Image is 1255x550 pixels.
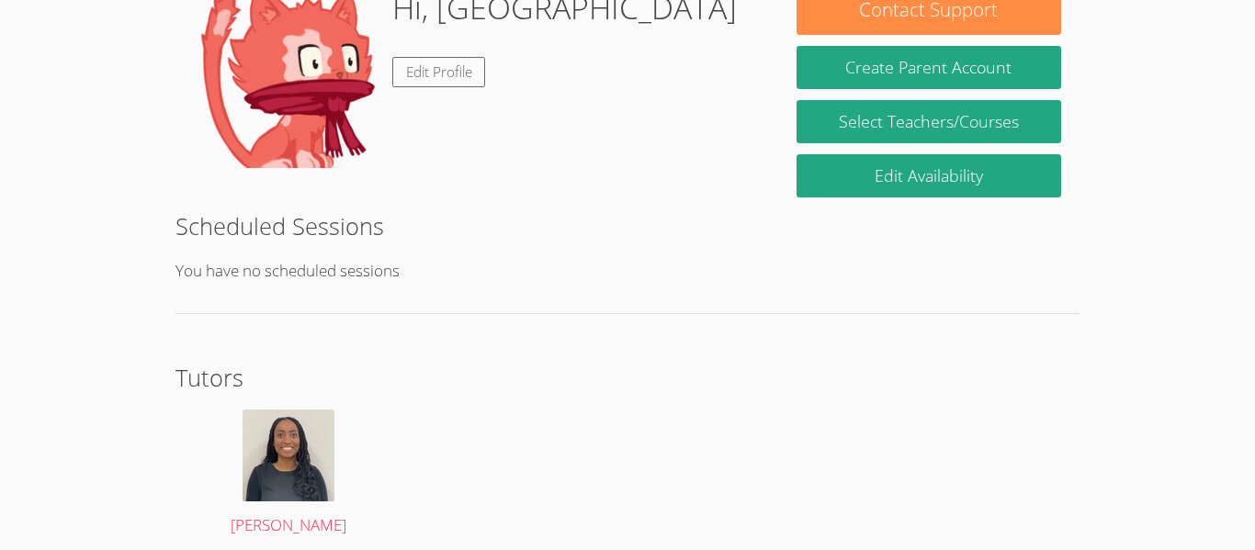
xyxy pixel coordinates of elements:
a: [PERSON_NAME] [194,410,384,539]
span: [PERSON_NAME] [231,514,346,535]
button: Create Parent Account [797,46,1061,89]
h2: Scheduled Sessions [175,208,1080,243]
h2: Tutors [175,360,1080,395]
p: You have no scheduled sessions [175,258,1080,285]
a: Select Teachers/Courses [797,100,1061,143]
img: avatar.png [243,410,334,501]
a: Edit Availability [797,154,1061,197]
a: Edit Profile [392,57,486,87]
